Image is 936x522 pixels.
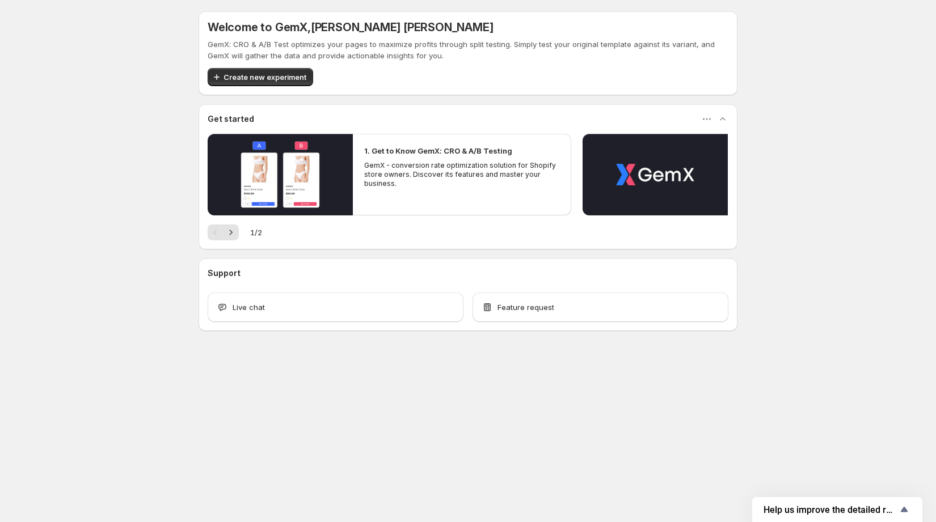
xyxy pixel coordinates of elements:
[208,39,728,61] p: GemX: CRO & A/B Test optimizes your pages to maximize profits through split testing. Simply test ...
[307,20,493,34] span: , [PERSON_NAME] [PERSON_NAME]
[208,134,353,215] button: Play video
[250,227,262,238] span: 1 / 2
[364,161,559,188] p: GemX - conversion rate optimization solution for Shopify store owners. Discover its features and ...
[233,302,265,313] span: Live chat
[764,503,911,516] button: Show survey - Help us improve the detailed report for A/B campaigns
[497,302,554,313] span: Feature request
[764,504,897,515] span: Help us improve the detailed report for A/B campaigns
[208,68,313,86] button: Create new experiment
[208,268,241,279] h3: Support
[208,113,254,125] h3: Get started
[223,224,239,240] button: Next
[208,20,493,34] h5: Welcome to GemX
[224,71,306,83] span: Create new experiment
[208,224,239,240] nav: Pagination
[583,134,728,215] button: Play video
[364,145,512,156] h2: 1. Get to Know GemX: CRO & A/B Testing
